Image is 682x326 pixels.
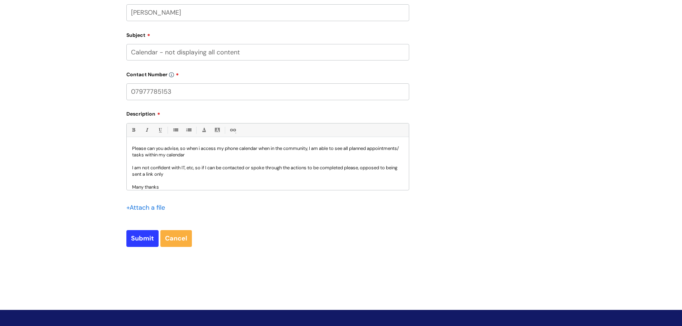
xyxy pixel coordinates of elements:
label: Contact Number [126,69,409,78]
a: Underline(Ctrl-U) [155,126,164,135]
a: Bold (Ctrl-B) [129,126,138,135]
p: Please can you advise, so when i access my phone calendar when in the community, I am able to see... [132,145,403,158]
a: Cancel [160,230,192,247]
input: Your Name [126,4,409,21]
a: Italic (Ctrl-I) [142,126,151,135]
a: Font Color [199,126,208,135]
a: Link [228,126,237,135]
a: 1. Ordered List (Ctrl-Shift-8) [184,126,193,135]
p: Many thanks [132,184,403,190]
input: Submit [126,230,159,247]
span: + [126,203,130,212]
p: I am not confident with IT, etc, so if I can be contacted or spoke through the actions to be comp... [132,165,403,177]
label: Description [126,108,409,117]
div: Attach a file [126,202,169,213]
a: Back Color [213,126,222,135]
img: info-icon.svg [169,72,174,77]
label: Subject [126,30,409,38]
a: • Unordered List (Ctrl-Shift-7) [171,126,180,135]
